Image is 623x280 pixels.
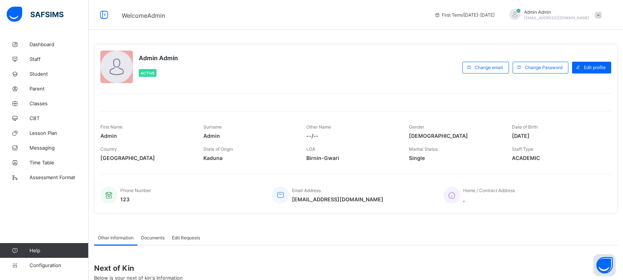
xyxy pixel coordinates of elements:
[525,65,562,70] span: Change Password
[172,235,200,240] span: Edit Requests
[434,12,495,18] span: session/term information
[100,124,123,130] span: First Name
[512,133,604,139] span: [DATE]
[203,133,295,139] span: Admin
[30,262,88,268] span: Configuration
[141,235,165,240] span: Documents
[292,196,383,202] span: [EMAIL_ADDRESS][DOMAIN_NAME]
[30,56,89,62] span: Staff
[463,196,515,202] span: ,
[30,160,89,165] span: Time Table
[306,133,398,139] span: --/--
[30,130,89,136] span: Lesson Plan
[512,146,533,152] span: Staff Type
[30,41,89,47] span: Dashboard
[120,188,151,193] span: Phone Number
[502,9,605,21] div: AdminAdmin
[98,235,134,240] span: Other Information
[30,100,89,106] span: Classes
[100,155,192,161] span: [GEOGRAPHIC_DATA]
[306,146,315,152] span: LGA
[524,16,589,20] span: [EMAIL_ADDRESS][DOMAIN_NAME]
[584,65,606,70] span: Edit profile
[593,254,616,276] button: Open asap
[139,54,178,62] span: Admin Admin
[306,155,398,161] span: Birnin-Gwari
[30,247,88,253] span: Help
[292,188,321,193] span: Email Address
[30,115,89,121] span: CBT
[409,155,501,161] span: Single
[409,146,438,152] span: Marital Status
[30,145,89,151] span: Messaging
[30,86,89,92] span: Parent
[524,9,589,15] span: Admin Admin
[100,133,192,139] span: Admin
[409,124,424,130] span: Gender
[512,124,538,130] span: Date of Birth
[94,264,617,273] span: Next of Kin
[306,124,331,130] span: Other Name
[512,155,604,161] span: ACADEMIC
[122,12,165,19] span: Welcome Admin
[463,188,515,193] span: Home / Contract Address
[7,7,63,22] img: safsims
[30,71,89,77] span: Student
[203,146,233,152] span: State of Origin
[203,124,222,130] span: Surname
[100,146,117,152] span: Country
[475,65,503,70] span: Change email
[409,133,501,139] span: [DEMOGRAPHIC_DATA]
[30,174,89,180] span: Assessment Format
[203,155,295,161] span: Kaduna
[120,196,151,202] span: 123
[141,71,155,75] span: Active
